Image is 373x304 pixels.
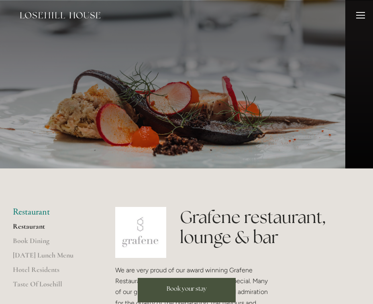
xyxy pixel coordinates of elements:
[115,207,166,258] img: grafene.jpg
[13,251,90,265] a: [DATE] Lunch Menu
[20,12,100,18] img: Losehill House
[180,207,360,247] h1: Grafene restaurant, lounge & bar
[167,285,207,292] span: Book your stay
[13,236,90,251] a: Book Dining
[138,278,236,302] a: Book your stay
[13,207,90,217] li: Restaurant
[13,222,90,236] a: Restaurant
[13,265,90,280] a: Hotel Residents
